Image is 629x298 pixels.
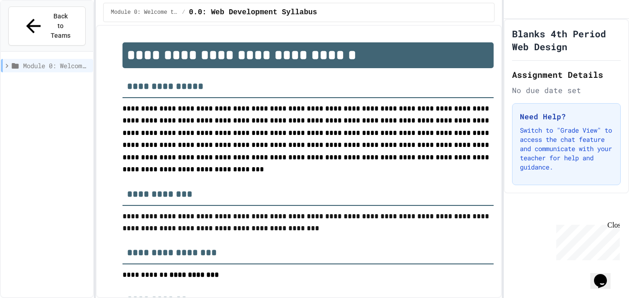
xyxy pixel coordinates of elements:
[590,261,620,289] iframe: chat widget
[4,4,64,58] div: Chat with us now!Close
[553,221,620,260] iframe: chat widget
[512,68,621,81] h2: Assignment Details
[520,126,613,172] p: Switch to "Grade View" to access the chat feature and communicate with your teacher for help and ...
[520,111,613,122] h3: Need Help?
[512,85,621,96] div: No due date set
[50,12,71,41] span: Back to Teams
[111,9,178,16] span: Module 0: Welcome to Web Development
[8,6,86,46] button: Back to Teams
[182,9,185,16] span: /
[512,27,621,53] h1: Blanks 4th Period Web Design
[23,61,89,70] span: Module 0: Welcome to Web Development
[189,7,317,18] span: 0.0: Web Development Syllabus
